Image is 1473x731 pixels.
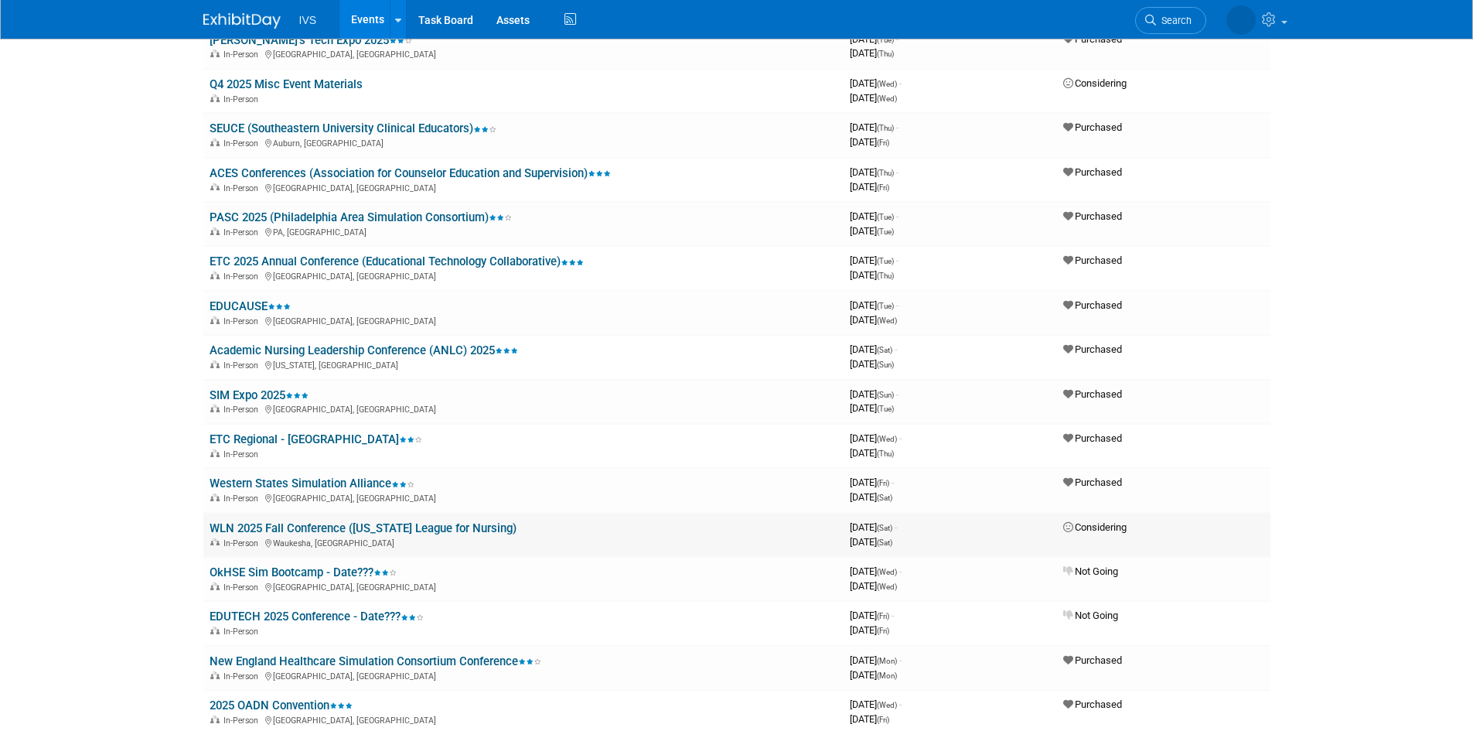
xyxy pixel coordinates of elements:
span: [DATE] [850,92,897,104]
span: [DATE] [850,536,892,548]
span: [DATE] [850,669,897,681]
div: [GEOGRAPHIC_DATA], [GEOGRAPHIC_DATA] [210,669,837,681]
span: (Tue) [877,213,894,221]
span: [DATE] [850,299,898,311]
span: (Tue) [877,36,894,44]
div: [GEOGRAPHIC_DATA], [GEOGRAPHIC_DATA] [210,580,837,593]
span: [DATE] [850,654,902,666]
span: In-Person [223,360,263,371]
span: - [899,654,902,666]
div: [GEOGRAPHIC_DATA], [GEOGRAPHIC_DATA] [210,402,837,415]
div: [US_STATE], [GEOGRAPHIC_DATA] [210,358,837,371]
span: - [896,254,898,266]
span: In-Person [223,582,263,593]
span: [DATE] [850,447,894,459]
span: Considering [1063,77,1127,89]
span: In-Person [223,138,263,149]
span: [DATE] [850,269,894,281]
span: Purchased [1063,699,1122,710]
span: Considering [1063,521,1127,533]
span: (Mon) [877,671,897,680]
span: - [896,121,898,133]
div: [GEOGRAPHIC_DATA], [GEOGRAPHIC_DATA] [210,269,837,282]
a: ETC Regional - [GEOGRAPHIC_DATA] [210,432,422,446]
a: SIM Expo 2025 [210,388,309,402]
a: 2025 OADN Convention [210,699,353,712]
span: (Wed) [877,94,897,103]
span: [DATE] [850,713,889,725]
span: - [899,432,902,444]
span: (Fri) [877,138,889,147]
img: In-Person Event [210,449,220,457]
span: - [895,521,897,533]
img: Carrie Rhoads [1226,5,1256,35]
span: IVS [299,14,317,26]
img: In-Person Event [210,94,220,102]
img: In-Person Event [210,538,220,546]
span: - [892,610,894,621]
span: (Wed) [877,701,897,709]
span: (Thu) [877,272,894,280]
span: (Fri) [877,716,889,724]
div: Auburn, [GEOGRAPHIC_DATA] [210,136,837,149]
img: In-Person Event [210,716,220,723]
div: PA, [GEOGRAPHIC_DATA] [210,225,837,237]
a: Q4 2025 Misc Event Materials [210,77,363,91]
span: [DATE] [850,610,894,621]
span: [DATE] [850,491,892,503]
span: Purchased [1063,254,1122,266]
span: [DATE] [850,33,898,45]
span: - [896,299,898,311]
span: [DATE] [850,699,902,710]
span: (Sun) [877,391,894,399]
span: - [895,343,897,355]
img: In-Person Event [210,316,220,324]
a: Search [1135,7,1206,34]
span: - [892,477,894,488]
div: [GEOGRAPHIC_DATA], [GEOGRAPHIC_DATA] [210,47,837,60]
span: In-Person [223,183,263,193]
a: New England Healthcare Simulation Consortium Conference [210,654,541,668]
span: [DATE] [850,136,889,148]
span: [DATE] [850,181,889,193]
span: In-Person [223,227,263,237]
img: In-Person Event [210,494,220,501]
span: [DATE] [850,225,894,237]
span: (Sat) [877,346,892,354]
span: [DATE] [850,314,897,326]
span: Purchased [1063,654,1122,666]
img: In-Person Event [210,272,220,279]
span: (Fri) [877,479,889,487]
div: [GEOGRAPHIC_DATA], [GEOGRAPHIC_DATA] [210,713,837,726]
span: (Thu) [877,449,894,458]
a: SEUCE (Southeastern University Clinical Educators) [210,121,496,135]
a: ETC 2025 Annual Conference (Educational Technology Collaborative) [210,254,584,268]
span: [DATE] [850,47,894,59]
span: Purchased [1063,432,1122,444]
span: [DATE] [850,343,897,355]
span: [DATE] [850,121,898,133]
span: [DATE] [850,358,894,370]
img: In-Person Event [210,671,220,679]
span: Purchased [1063,166,1122,178]
span: [DATE] [850,521,897,533]
span: (Wed) [877,316,897,325]
span: In-Person [223,449,263,459]
span: (Sat) [877,524,892,532]
span: Purchased [1063,299,1122,311]
span: In-Person [223,671,263,681]
a: OkHSE Sim Bootcamp - Date??? [210,565,397,579]
span: (Sat) [877,494,892,502]
span: - [899,77,902,89]
span: In-Person [223,538,263,548]
span: In-Person [223,94,263,104]
a: [PERSON_NAME]'s Tech Expo 2025 [210,33,412,47]
span: - [896,33,898,45]
a: ACES Conferences (Association for Counselor Education and Supervision) [210,166,611,180]
div: [GEOGRAPHIC_DATA], [GEOGRAPHIC_DATA] [210,314,837,326]
span: [DATE] [850,166,898,178]
span: Purchased [1063,477,1122,488]
span: Purchased [1063,33,1122,45]
div: Waukesha, [GEOGRAPHIC_DATA] [210,536,837,548]
span: - [896,166,898,178]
